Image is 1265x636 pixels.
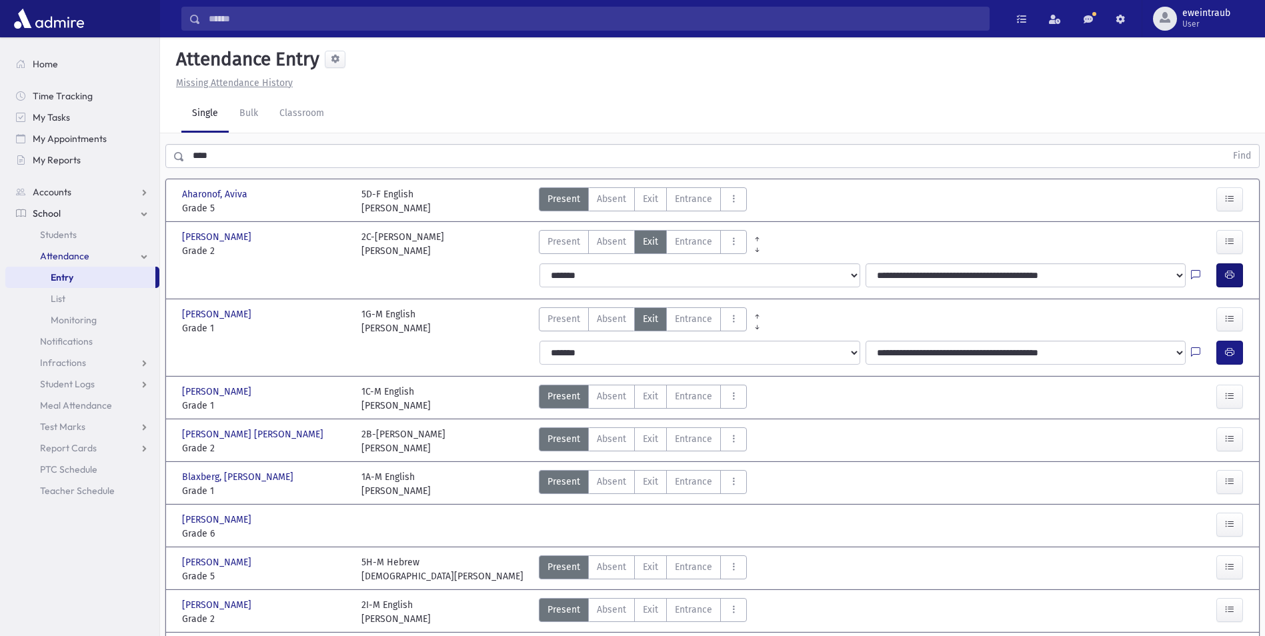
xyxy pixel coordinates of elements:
[33,207,61,219] span: School
[675,475,712,489] span: Entrance
[675,389,712,403] span: Entrance
[539,307,747,335] div: AttTypes
[643,192,658,206] span: Exit
[361,470,431,498] div: 1A-M English [PERSON_NAME]
[182,441,348,455] span: Grade 2
[539,187,747,215] div: AttTypes
[182,555,254,569] span: [PERSON_NAME]
[1182,8,1230,19] span: eweintraub
[171,77,293,89] a: Missing Attendance History
[182,484,348,498] span: Grade 1
[539,427,747,455] div: AttTypes
[5,331,159,352] a: Notifications
[675,312,712,326] span: Entrance
[182,427,326,441] span: [PERSON_NAME] [PERSON_NAME]
[597,389,626,403] span: Absent
[361,385,431,413] div: 1C-M English [PERSON_NAME]
[5,53,159,75] a: Home
[40,335,93,347] span: Notifications
[597,312,626,326] span: Absent
[33,90,93,102] span: Time Tracking
[51,271,73,283] span: Entry
[539,598,747,626] div: AttTypes
[5,107,159,128] a: My Tasks
[643,312,658,326] span: Exit
[547,312,580,326] span: Present
[675,235,712,249] span: Entrance
[33,186,71,198] span: Accounts
[5,181,159,203] a: Accounts
[33,133,107,145] span: My Appointments
[643,603,658,617] span: Exit
[182,321,348,335] span: Grade 1
[675,192,712,206] span: Entrance
[547,235,580,249] span: Present
[40,421,85,433] span: Test Marks
[597,560,626,574] span: Absent
[182,513,254,527] span: [PERSON_NAME]
[5,224,159,245] a: Students
[539,555,747,583] div: AttTypes
[547,192,580,206] span: Present
[171,48,319,71] h5: Attendance Entry
[40,378,95,390] span: Student Logs
[51,293,65,305] span: List
[547,475,580,489] span: Present
[5,352,159,373] a: Infractions
[539,385,747,413] div: AttTypes
[5,459,159,480] a: PTC Schedule
[5,203,159,224] a: School
[40,250,89,262] span: Attendance
[5,437,159,459] a: Report Cards
[643,389,658,403] span: Exit
[40,357,86,369] span: Infractions
[33,58,58,70] span: Home
[5,149,159,171] a: My Reports
[182,399,348,413] span: Grade 1
[675,432,712,446] span: Entrance
[40,485,115,497] span: Teacher Schedule
[182,598,254,612] span: [PERSON_NAME]
[539,470,747,498] div: AttTypes
[5,85,159,107] a: Time Tracking
[361,598,431,626] div: 2I-M English [PERSON_NAME]
[643,235,658,249] span: Exit
[597,192,626,206] span: Absent
[182,612,348,626] span: Grade 2
[182,385,254,399] span: [PERSON_NAME]
[33,111,70,123] span: My Tasks
[1182,19,1230,29] span: User
[182,527,348,541] span: Grade 6
[51,314,97,326] span: Monitoring
[5,309,159,331] a: Monitoring
[201,7,989,31] input: Search
[11,5,87,32] img: AdmirePro
[597,235,626,249] span: Absent
[182,230,254,244] span: [PERSON_NAME]
[1225,145,1259,167] button: Find
[5,395,159,416] a: Meal Attendance
[675,560,712,574] span: Entrance
[229,95,269,133] a: Bulk
[547,560,580,574] span: Present
[643,560,658,574] span: Exit
[361,230,444,258] div: 2C-[PERSON_NAME] [PERSON_NAME]
[547,389,580,403] span: Present
[361,187,431,215] div: 5D-F English [PERSON_NAME]
[40,442,97,454] span: Report Cards
[269,95,335,133] a: Classroom
[5,373,159,395] a: Student Logs
[182,244,348,258] span: Grade 2
[40,229,77,241] span: Students
[5,128,159,149] a: My Appointments
[40,399,112,411] span: Meal Attendance
[361,307,431,335] div: 1G-M English [PERSON_NAME]
[182,201,348,215] span: Grade 5
[33,154,81,166] span: My Reports
[5,480,159,501] a: Teacher Schedule
[643,475,658,489] span: Exit
[40,463,97,475] span: PTC Schedule
[5,416,159,437] a: Test Marks
[675,603,712,617] span: Entrance
[5,267,155,288] a: Entry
